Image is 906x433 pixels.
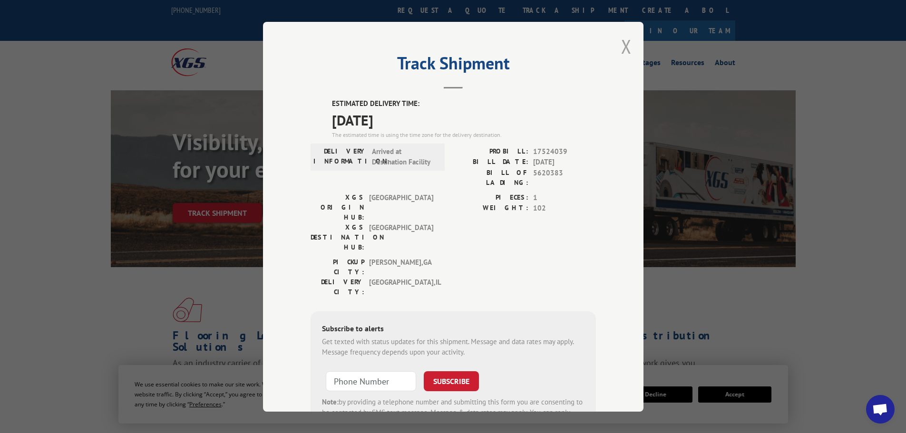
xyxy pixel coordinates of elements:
[332,109,596,130] span: [DATE]
[369,222,433,252] span: [GEOGRAPHIC_DATA]
[332,130,596,139] div: The estimated time is using the time zone for the delivery destination.
[311,257,364,277] label: PICKUP CITY:
[322,322,585,336] div: Subscribe to alerts
[453,203,528,214] label: WEIGHT:
[313,146,367,167] label: DELIVERY INFORMATION:
[369,257,433,277] span: [PERSON_NAME] , GA
[866,395,895,423] div: Open chat
[453,192,528,203] label: PIECES:
[322,336,585,357] div: Get texted with status updates for this shipment. Message and data rates may apply. Message frequ...
[311,277,364,297] label: DELIVERY CITY:
[533,157,596,168] span: [DATE]
[311,192,364,222] label: XGS ORIGIN HUB:
[322,396,585,429] div: by providing a telephone number and submitting this form you are consenting to be contacted by SM...
[326,371,416,391] input: Phone Number
[533,203,596,214] span: 102
[533,167,596,187] span: 5620383
[621,34,632,59] button: Close modal
[322,397,339,406] strong: Note:
[332,98,596,109] label: ESTIMATED DELIVERY TIME:
[369,192,433,222] span: [GEOGRAPHIC_DATA]
[533,146,596,157] span: 17524039
[453,167,528,187] label: BILL OF LADING:
[533,192,596,203] span: 1
[453,146,528,157] label: PROBILL:
[424,371,479,391] button: SUBSCRIBE
[369,277,433,297] span: [GEOGRAPHIC_DATA] , IL
[372,146,436,167] span: Arrived at Destination Facility
[311,57,596,75] h2: Track Shipment
[311,222,364,252] label: XGS DESTINATION HUB:
[453,157,528,168] label: BILL DATE:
